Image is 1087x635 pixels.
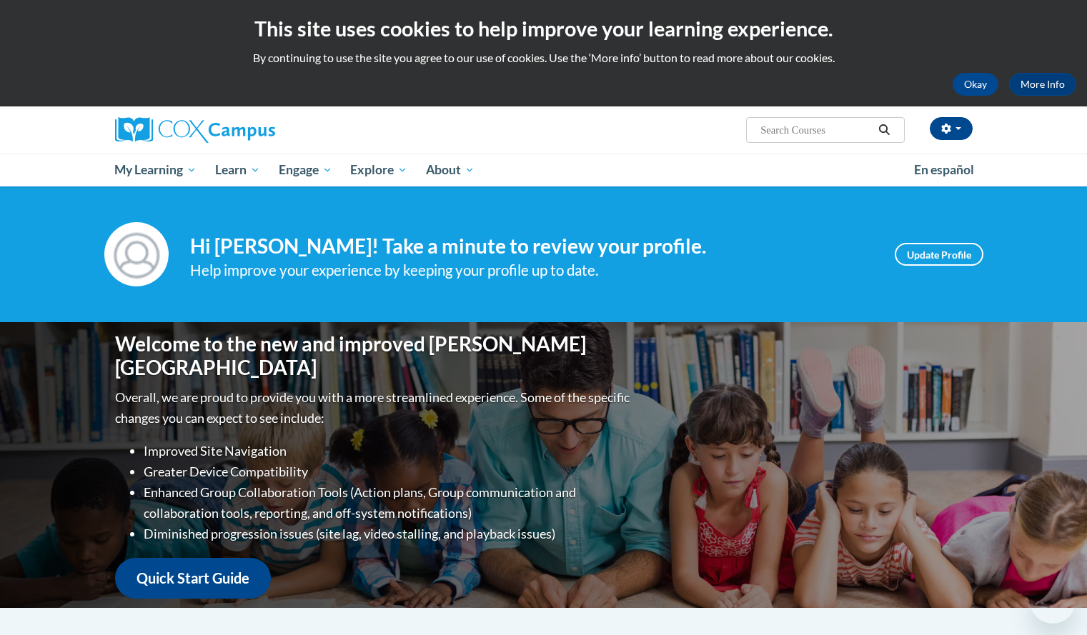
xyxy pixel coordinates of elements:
[190,259,873,282] div: Help improve your experience by keeping your profile up to date.
[953,73,998,96] button: Okay
[905,155,983,185] a: En español
[190,234,873,259] h4: Hi [PERSON_NAME]! Take a minute to review your profile.
[115,332,633,380] h1: Welcome to the new and improved [PERSON_NAME][GEOGRAPHIC_DATA]
[106,154,207,186] a: My Learning
[930,117,973,140] button: Account Settings
[759,121,873,139] input: Search Courses
[11,14,1076,43] h2: This site uses cookies to help improve your learning experience.
[417,154,484,186] a: About
[144,482,633,524] li: Enhanced Group Collaboration Tools (Action plans, Group communication and collaboration tools, re...
[914,162,974,177] span: En español
[895,243,983,266] a: Update Profile
[269,154,342,186] a: Engage
[1030,578,1076,624] iframe: Button to launch messaging window
[426,161,475,179] span: About
[11,50,1076,66] p: By continuing to use the site you agree to our use of cookies. Use the ‘More info’ button to read...
[144,461,633,482] li: Greater Device Compatibility
[350,161,407,179] span: Explore
[115,387,633,429] p: Overall, we are proud to provide you with a more streamlined experience. Some of the specific cha...
[114,161,197,179] span: My Learning
[144,441,633,461] li: Improved Site Navigation
[873,121,895,139] button: Search
[215,161,260,179] span: Learn
[94,154,994,186] div: Main menu
[144,524,633,544] li: Diminished progression issues (site lag, video stalling, and playback issues)
[206,154,269,186] a: Learn
[1009,73,1076,96] a: More Info
[115,117,275,143] img: Cox Campus
[115,558,271,599] a: Quick Start Guide
[341,154,417,186] a: Explore
[115,117,387,143] a: Cox Campus
[279,161,332,179] span: Engage
[104,222,169,286] img: Profile Image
